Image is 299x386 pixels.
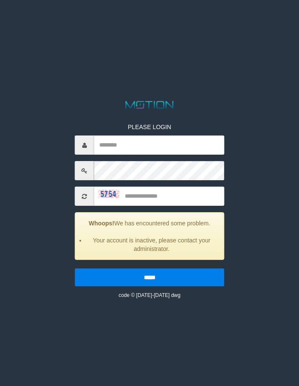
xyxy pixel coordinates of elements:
img: MOTION_logo.png [124,100,176,110]
p: PLEASE LOGIN [75,123,224,131]
img: captcha [98,190,120,198]
div: We has encountered some problem. [75,212,224,260]
strong: Whoops! [89,220,114,227]
li: Your account is inactive, please contact your administrator. [86,236,218,253]
small: code © [DATE]-[DATE] dwg [118,292,180,298]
